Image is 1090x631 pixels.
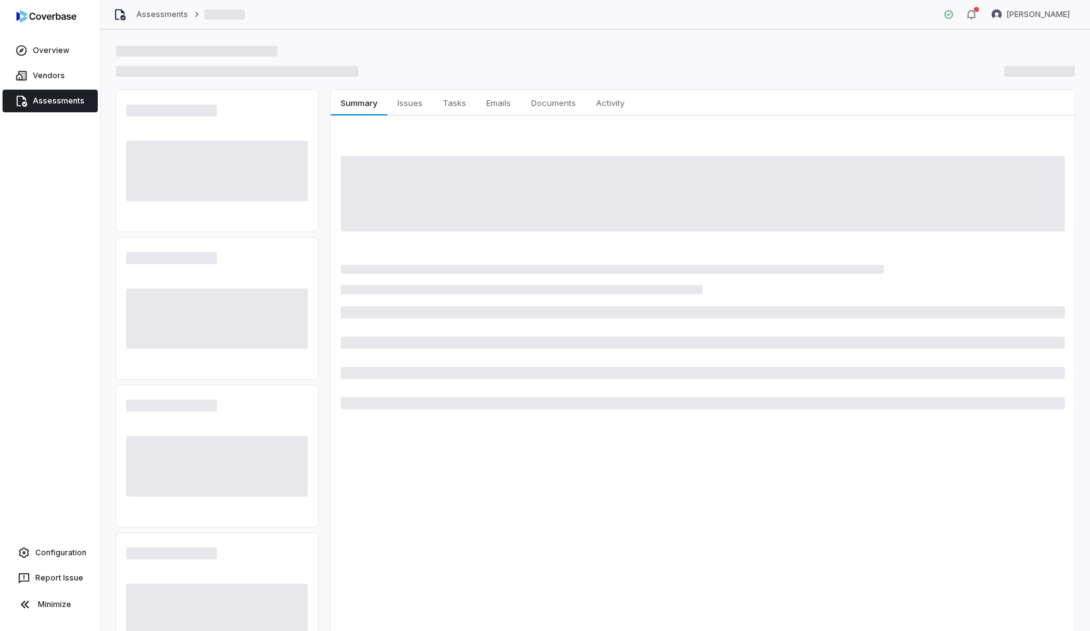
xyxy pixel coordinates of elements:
[3,90,98,112] a: Assessments
[3,39,98,62] a: Overview
[3,64,98,87] a: Vendors
[481,95,516,111] span: Emails
[5,567,95,589] button: Report Issue
[136,9,188,20] a: Assessments
[5,592,95,617] button: Minimize
[438,95,471,111] span: Tasks
[591,95,630,111] span: Activity
[16,10,76,23] img: logo-D7KZi-bG.svg
[1007,9,1070,20] span: [PERSON_NAME]
[392,95,428,111] span: Issues
[336,95,382,111] span: Summary
[526,95,581,111] span: Documents
[5,541,95,564] a: Configuration
[984,5,1077,24] button: Garima Dhaundiyal avatar[PERSON_NAME]
[992,9,1002,20] img: Garima Dhaundiyal avatar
